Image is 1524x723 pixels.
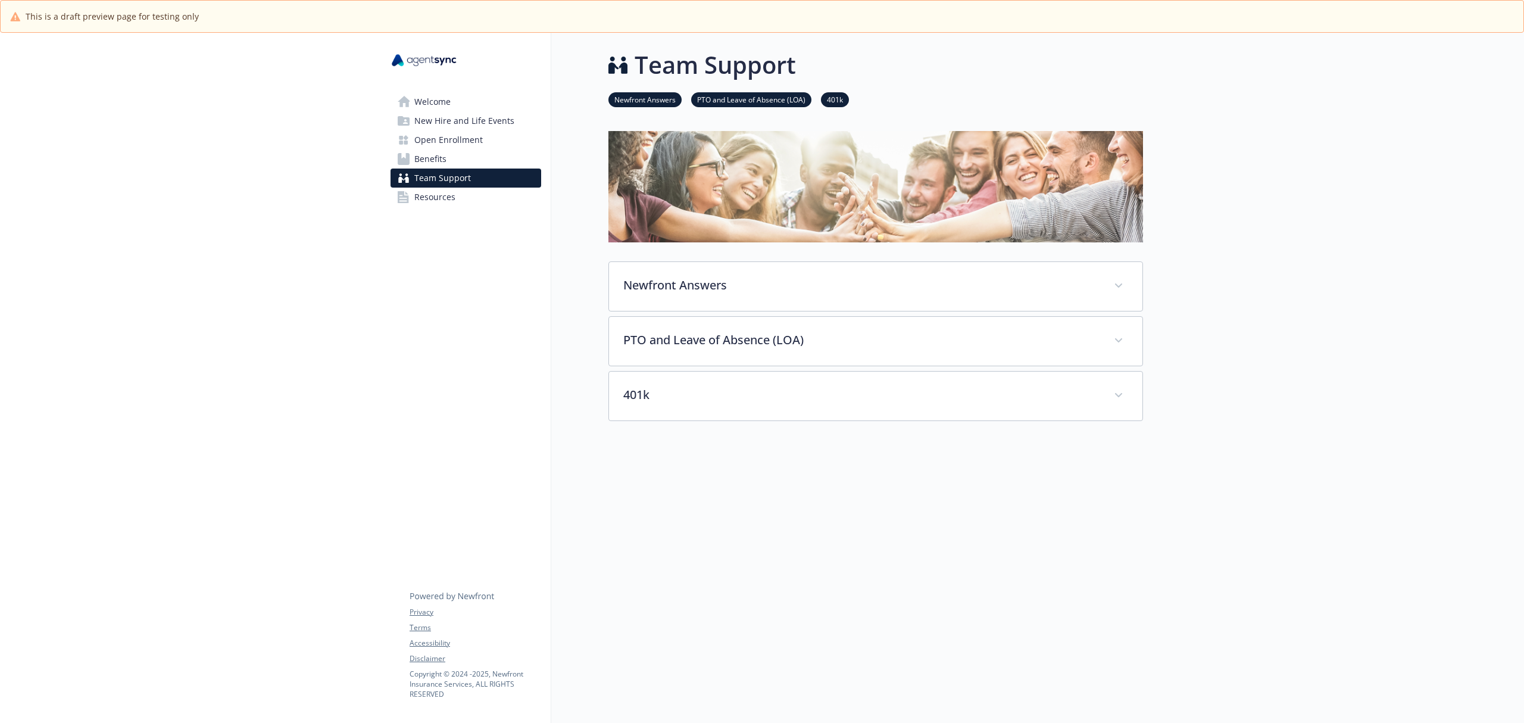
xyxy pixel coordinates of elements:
[410,669,541,699] p: Copyright © 2024 - 2025 , Newfront Insurance Services, ALL RIGHTS RESERVED
[391,130,541,149] a: Open Enrollment
[410,638,541,649] a: Accessibility
[414,111,514,130] span: New Hire and Life Events
[410,653,541,664] a: Disclaimer
[623,276,1100,294] p: Newfront Answers
[623,331,1100,349] p: PTO and Leave of Absence (LOA)
[608,131,1143,242] img: team support page banner
[609,262,1142,311] div: Newfront Answers
[391,111,541,130] a: New Hire and Life Events
[608,94,682,105] a: Newfront Answers
[391,149,541,169] a: Benefits
[414,169,471,188] span: Team Support
[414,130,483,149] span: Open Enrollment
[609,317,1142,366] div: PTO and Leave of Absence (LOA)
[410,607,541,618] a: Privacy
[410,622,541,633] a: Terms
[623,386,1100,404] p: 401k
[609,372,1142,420] div: 401k
[635,47,796,83] h1: Team Support
[691,94,811,105] a: PTO and Leave of Absence (LOA)
[414,149,446,169] span: Benefits
[391,92,541,111] a: Welcome
[26,10,199,23] span: This is a draft preview page for testing only
[414,92,451,111] span: Welcome
[414,188,455,207] span: Resources
[391,169,541,188] a: Team Support
[391,188,541,207] a: Resources
[821,94,849,105] a: 401k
